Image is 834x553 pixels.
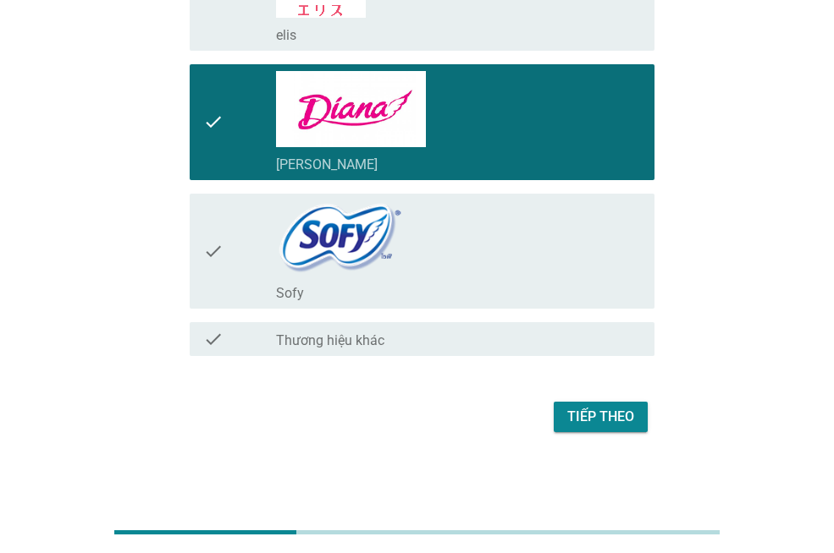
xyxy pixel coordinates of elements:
[203,329,224,349] i: check
[276,285,304,302] label: Sofy
[276,156,378,173] label: [PERSON_NAME]
[276,332,384,349] label: Thương hiệu khác
[567,407,634,427] div: Tiếp theo
[203,200,224,302] i: check
[203,71,224,173] i: check
[276,27,296,44] label: elis
[554,402,648,432] button: Tiếp theo
[276,200,404,276] img: a3918003-e80f-404c-b193-d74c0c9d55b3-image5.png
[276,71,426,147] img: 0b70521f-0de0-4fab-8b4b-b4e98ec97b9e-image1.png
